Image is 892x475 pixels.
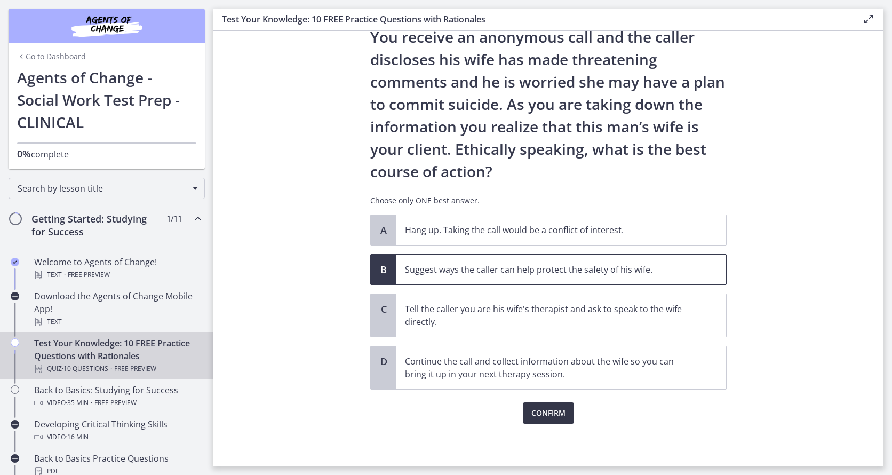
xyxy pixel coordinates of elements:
span: Free preview [94,397,137,409]
button: Confirm [523,402,574,424]
img: Agents of Change Social Work Test Prep [43,13,171,38]
div: Welcome to Agents of Change! [34,256,201,281]
div: Back to Basics: Studying for Success [34,384,201,409]
h1: Agents of Change - Social Work Test Prep - CLINICAL [17,66,196,133]
p: Choose only ONE best answer. [370,195,727,206]
div: Text [34,315,201,328]
div: Video [34,397,201,409]
div: Video [34,431,201,444]
span: Free preview [68,268,110,281]
p: Tell the caller you are his wife's therapist and ask to speak to the wife directly. [405,303,696,328]
span: Free preview [114,362,156,375]
div: Test Your Knowledge: 10 FREE Practice Questions with Rationales [34,337,201,375]
span: · 10 Questions [62,362,108,375]
span: · [110,362,112,375]
div: Quiz [34,362,201,375]
span: 1 / 11 [166,212,182,225]
div: Download the Agents of Change Mobile App! [34,290,201,328]
span: C [377,303,390,315]
i: Completed [11,258,19,266]
span: B [377,263,390,276]
span: · 16 min [66,431,89,444]
h2: Getting Started: Studying for Success [31,212,162,238]
p: Continue the call and collect information about the wife so you can bring it up in your next ther... [405,355,696,381]
span: D [377,355,390,368]
a: Go to Dashboard [17,51,86,62]
p: Hang up. Taking the call would be a conflict of interest. [405,224,696,236]
div: Developing Critical Thinking Skills [34,418,201,444]
span: Confirm [531,407,566,419]
div: Text [34,268,201,281]
span: 0% [17,147,31,160]
span: · [91,397,92,409]
p: You are volunteering to work on a crisis hotline. You receive an anonymous call and the caller di... [370,3,727,183]
span: Search by lesson title [18,183,187,194]
p: complete [17,147,196,161]
span: A [377,224,390,236]
span: · [64,268,66,281]
div: Search by lesson title [9,178,205,199]
h3: Test Your Knowledge: 10 FREE Practice Questions with Rationales [222,13,845,26]
p: Suggest ways the caller can help protect the safety of his wife. [405,263,696,276]
span: · 35 min [66,397,89,409]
